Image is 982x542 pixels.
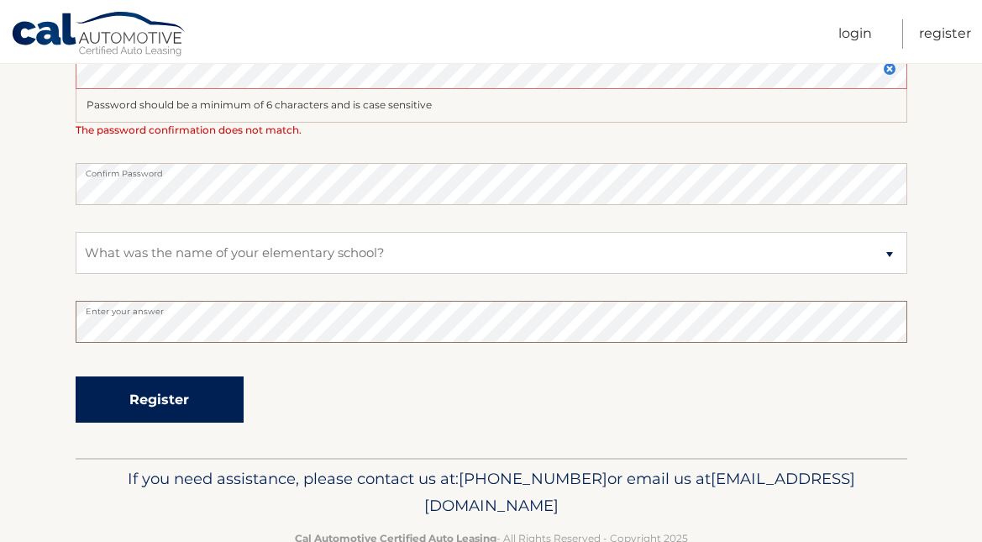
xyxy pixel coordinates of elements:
a: Cal Automotive [11,11,187,60]
p: If you need assistance, please contact us at: or email us at [87,466,896,519]
span: [PHONE_NUMBER] [459,469,607,488]
span: The password confirmation does not match. [76,124,302,136]
label: Confirm Password [76,163,907,176]
label: Enter your answer [76,301,907,314]
img: close.svg [883,62,896,76]
a: Login [838,19,872,49]
span: [EMAIL_ADDRESS][DOMAIN_NAME] [424,469,855,515]
a: Register [919,19,971,49]
button: Register [76,376,244,423]
div: Password should be a minimum of 6 characters and is case sensitive [76,89,907,123]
